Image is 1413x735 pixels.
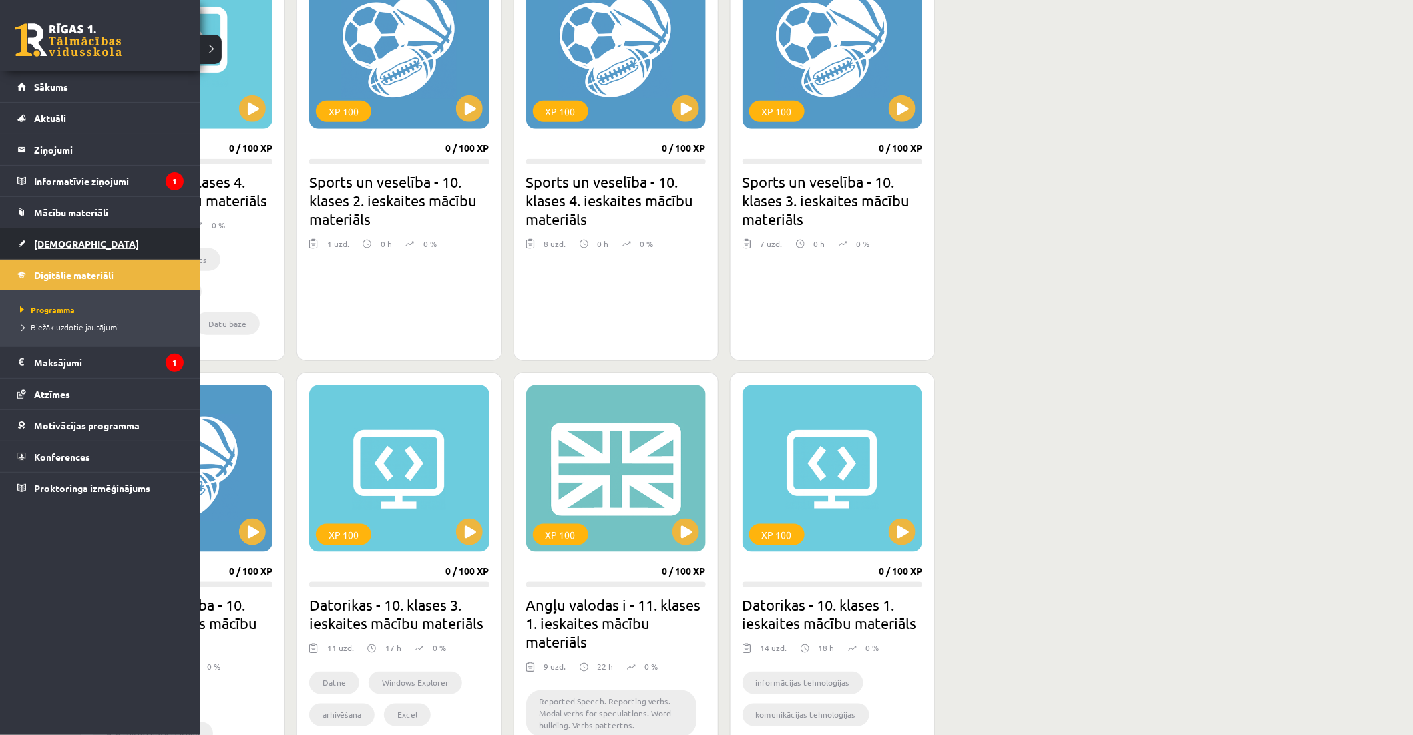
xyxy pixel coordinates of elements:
[761,238,783,258] div: 7 uzd.
[598,238,609,250] p: 0 h
[433,642,446,654] p: 0 %
[212,219,225,231] p: 0 %
[17,322,119,332] span: Biežāk uzdotie jautājumi
[309,672,359,694] li: Datne
[309,704,375,726] li: arhivēšana
[544,661,566,681] div: 9 uzd.
[17,304,187,316] a: Programma
[327,642,354,662] div: 11 uzd.
[384,704,431,726] li: Excel
[17,379,184,409] a: Atzīmes
[369,672,462,694] li: Windows Explorer
[17,103,184,134] a: Aktuāli
[34,388,70,400] span: Atzīmes
[598,661,614,673] p: 22 h
[34,134,184,165] legend: Ziņojumi
[34,269,114,281] span: Digitālie materiāli
[423,238,437,250] p: 0 %
[309,595,489,633] h2: Datorikas - 10. klases 3. ieskaites mācību materiāls
[207,661,220,673] p: 0 %
[34,112,66,124] span: Aktuāli
[34,206,108,218] span: Mācību materiāli
[34,482,150,494] span: Proktoringa izmēģinājums
[640,238,654,250] p: 0 %
[814,238,825,250] p: 0 h
[34,166,184,196] legend: Informatīvie ziņojumi
[761,642,787,662] div: 14 uzd.
[17,473,184,503] a: Proktoringa izmēģinājums
[544,238,566,258] div: 8 uzd.
[17,71,184,102] a: Sākums
[743,172,922,228] h2: Sports un veselība - 10. klases 3. ieskaites mācību materiāls
[381,238,392,250] p: 0 h
[526,595,706,652] h2: Angļu valodas i - 11. klases 1. ieskaites mācību materiāls
[34,451,90,463] span: Konferences
[316,524,371,545] div: XP 100
[34,238,139,250] span: [DEMOGRAPHIC_DATA]
[166,354,184,372] i: 1
[533,101,588,122] div: XP 100
[17,197,184,228] a: Mācību materiāli
[645,661,658,673] p: 0 %
[17,321,187,333] a: Biežāk uzdotie jautājumi
[17,304,75,315] span: Programma
[316,101,371,122] div: XP 100
[15,23,122,57] a: Rīgas 1. Tālmācības vidusskola
[743,672,863,694] li: informācijas tehnoloģijas
[34,347,184,378] legend: Maksājumi
[857,238,870,250] p: 0 %
[385,642,401,654] p: 17 h
[533,524,588,545] div: XP 100
[17,228,184,259] a: [DEMOGRAPHIC_DATA]
[34,419,140,431] span: Motivācijas programma
[749,524,805,545] div: XP 100
[17,441,184,472] a: Konferences
[866,642,879,654] p: 0 %
[743,704,869,726] li: komunikācijas tehnoloģijas
[17,347,184,378] a: Maksājumi1
[34,81,68,93] span: Sākums
[17,166,184,196] a: Informatīvie ziņojumi1
[17,410,184,441] a: Motivācijas programma
[309,172,489,228] h2: Sports un veselība - 10. klases 2. ieskaites mācību materiāls
[526,172,706,228] h2: Sports un veselība - 10. klases 4. ieskaites mācību materiāls
[743,595,922,633] h2: Datorikas - 10. klases 1. ieskaites mācību materiāls
[195,312,260,335] li: Datu bāze
[166,172,184,190] i: 1
[17,134,184,165] a: Ziņojumi
[749,101,805,122] div: XP 100
[327,238,349,258] div: 1 uzd.
[17,260,184,290] a: Digitālie materiāli
[819,642,835,654] p: 18 h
